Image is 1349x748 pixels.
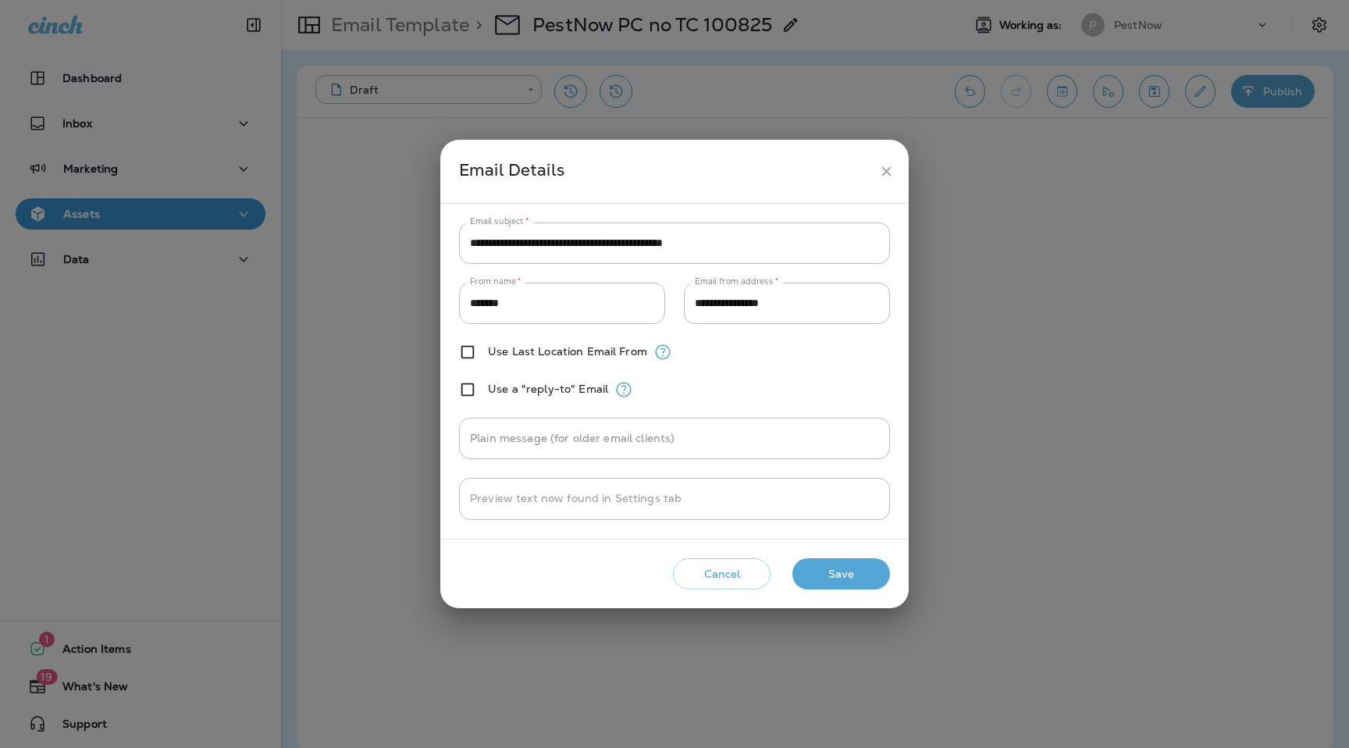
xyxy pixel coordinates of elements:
[459,157,872,186] div: Email Details
[695,276,778,287] label: Email from address
[673,558,771,590] button: Cancel
[470,215,529,227] label: Email subject
[488,383,608,395] label: Use a "reply-to" Email
[470,276,521,287] label: From name
[488,345,647,358] label: Use Last Location Email From
[872,157,901,186] button: close
[792,558,890,590] button: Save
